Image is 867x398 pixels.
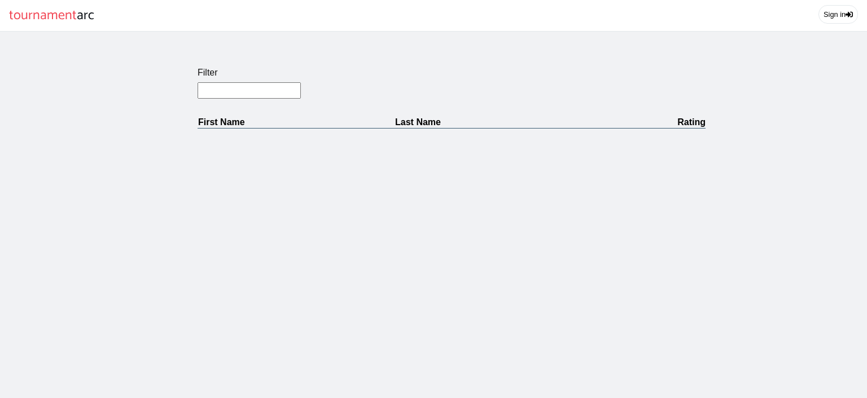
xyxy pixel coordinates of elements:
[9,5,94,26] a: tournamentarc
[198,117,395,129] th: First Name
[9,5,77,26] span: tournament
[77,5,94,26] span: arc
[588,117,706,129] th: Rating
[395,117,588,129] th: Last Name
[818,5,858,24] a: Sign in
[198,68,706,78] label: Filter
